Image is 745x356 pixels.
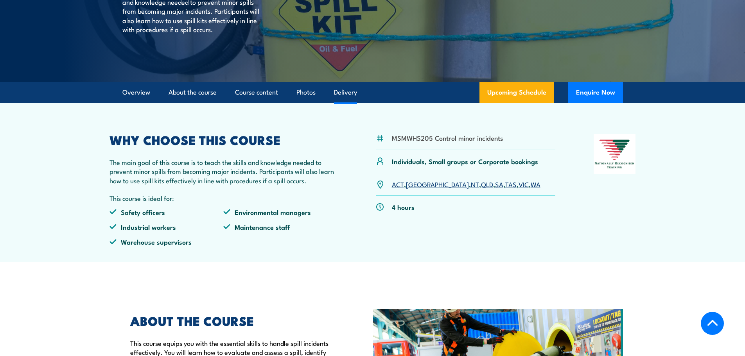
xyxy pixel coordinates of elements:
a: SA [495,179,503,189]
a: VIC [519,179,529,189]
p: The main goal of this course is to teach the skills and knowledge needed to prevent minor spills ... [110,157,338,185]
h2: WHY CHOOSE THIS COURSE [110,134,338,145]
a: WA [531,179,540,189]
a: ACT [392,179,404,189]
p: Individuals, Small groups or Corporate bookings [392,157,538,166]
a: TAS [505,179,517,189]
h2: ABOUT THE COURSE [130,315,337,326]
a: [GEOGRAPHIC_DATA] [406,179,469,189]
a: Delivery [334,82,357,103]
li: Warehouse supervisors [110,237,224,246]
p: 4 hours [392,202,415,211]
button: Enquire Now [568,82,623,103]
li: Safety officers [110,208,224,216]
a: Overview [122,82,150,103]
a: About the course [169,82,217,103]
a: Course content [235,82,278,103]
p: , , , , , , , [392,180,540,189]
li: MSMWHS205 Control minor incidents [392,133,503,142]
li: Industrial workers [110,222,224,231]
li: Environmental managers [223,208,337,216]
img: Nationally Recognised Training logo. [594,134,636,174]
a: Photos [296,82,316,103]
li: Maintenance staff [223,222,337,231]
p: This course is ideal for: [110,193,338,202]
a: NT [471,179,479,189]
a: Upcoming Schedule [479,82,554,103]
a: QLD [481,179,493,189]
